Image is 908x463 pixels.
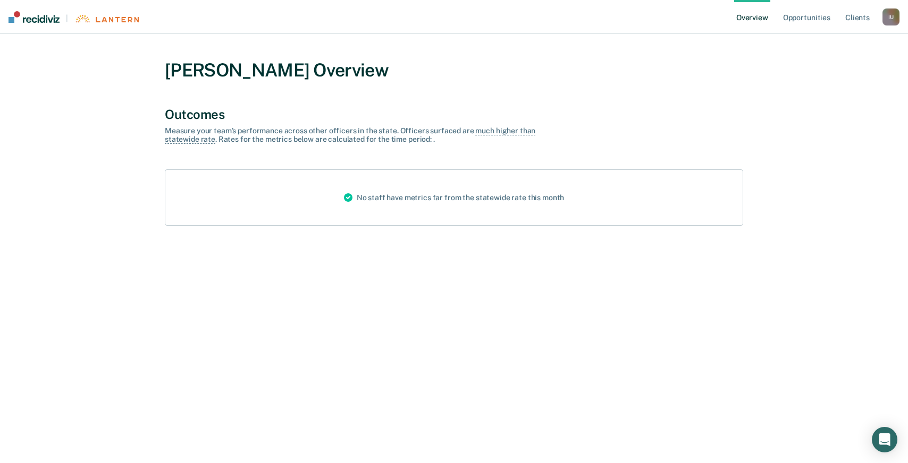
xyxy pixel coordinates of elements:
[165,126,537,144] div: Measure your team’s performance across other officer s in the state. Officer s surfaced are . Rat...
[335,170,573,225] div: No staff have metrics far from the statewide rate this month
[165,59,743,81] div: [PERSON_NAME] Overview
[872,427,897,452] div: Open Intercom Messenger
[60,14,74,23] span: |
[165,107,743,122] div: Outcomes
[9,11,60,23] img: Recidiviz
[882,8,899,25] div: I U
[74,15,139,23] img: Lantern
[165,126,535,144] span: much higher than statewide rate
[9,11,139,23] a: |
[882,8,899,25] button: IU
